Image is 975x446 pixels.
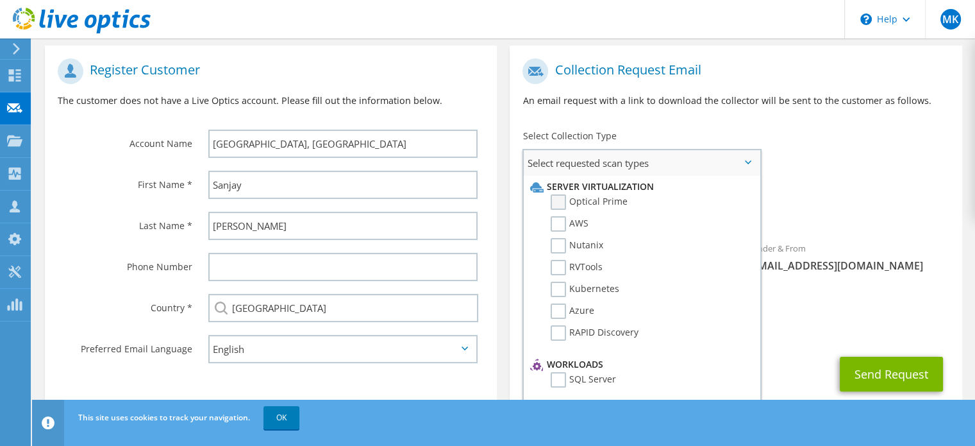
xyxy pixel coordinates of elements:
[58,130,192,150] label: Account Name
[840,357,943,391] button: Send Request
[524,150,760,176] span: Select requested scan types
[551,216,588,232] label: AWS
[749,259,949,273] span: [EMAIL_ADDRESS][DOMAIN_NAME]
[510,181,962,228] div: Requested Collections
[551,372,616,388] label: SQL Server
[551,325,638,341] label: RAPID Discovery
[522,130,616,142] label: Select Collection Type
[551,282,619,297] label: Kubernetes
[58,212,192,232] label: Last Name *
[736,235,962,279] div: Sender & From
[58,294,192,314] label: Country *
[551,260,603,275] label: RVTools
[510,300,962,344] div: CC & Reply To
[58,58,478,84] h1: Register Customer
[510,235,736,293] div: To
[551,194,628,210] label: Optical Prime
[551,238,603,253] label: Nutanix
[263,406,299,429] a: OK
[551,304,594,319] label: Azure
[527,357,753,372] li: Workloads
[522,58,942,84] h1: Collection Request Email
[78,412,250,423] span: This site uses cookies to track your navigation.
[58,94,484,108] p: The customer does not have a Live Optics account. Please fill out the information below.
[58,253,192,273] label: Phone Number
[58,171,192,191] label: First Name *
[522,94,949,108] p: An email request with a link to download the collector will be sent to the customer as follows.
[940,9,961,30] span: MK
[860,13,872,25] svg: \n
[58,335,192,356] label: Preferred Email Language
[527,179,753,194] li: Server Virtualization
